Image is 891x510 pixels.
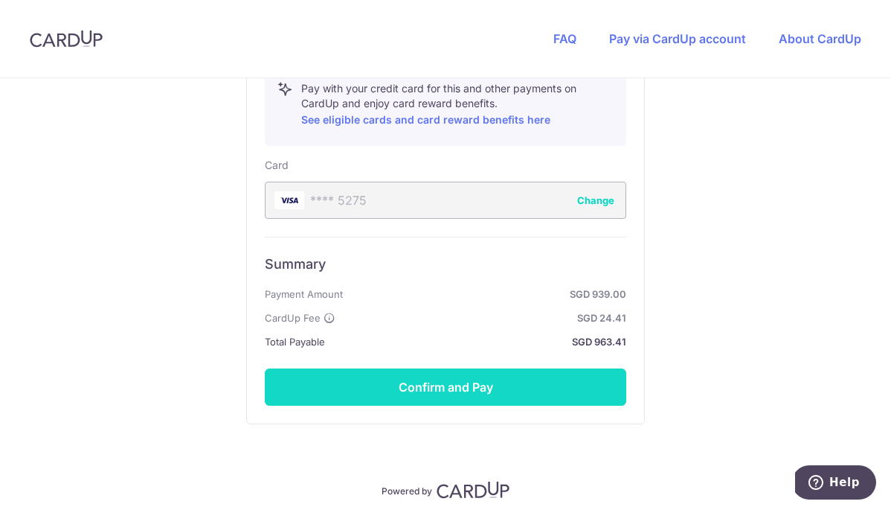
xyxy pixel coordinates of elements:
h6: Summary [265,255,626,273]
img: CardUp [437,481,509,499]
span: CardUp Fee [265,309,321,327]
a: FAQ [553,31,576,46]
strong: SGD 939.00 [349,285,626,303]
strong: SGD 24.41 [341,309,626,327]
a: Pay via CardUp account [609,31,746,46]
button: Change [577,193,614,208]
a: See eligible cards and card reward benefits here [301,113,550,126]
button: Confirm and Pay [265,369,626,406]
span: Payment Amount [265,285,343,303]
label: Card [265,158,289,173]
a: About CardUp [779,31,861,46]
strong: SGD 963.41 [331,333,626,351]
p: Pay with your credit card for this and other payments on CardUp and enjoy card reward benefits. [301,81,614,129]
iframe: Opens a widget where you can find more information [795,465,876,503]
span: Total Payable [265,333,325,351]
img: CardUp [30,30,103,48]
p: Powered by [382,482,432,497]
